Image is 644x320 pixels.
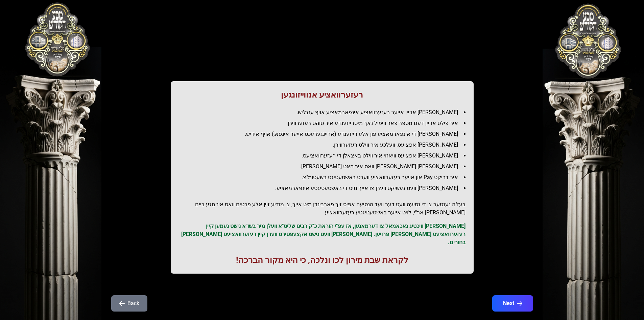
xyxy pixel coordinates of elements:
button: Back [111,295,147,312]
p: [PERSON_NAME] וויכטיג נאכאמאל צו דערמאנען, אז עפ"י הוראת כ"ק רבינו שליט"א וועלן מיר בשו"א נישט נע... [179,222,466,247]
li: איר פילט אריין דעם מספר פאר וויפיל נאך מיטרייזענדע איר טוהט רעזערווירן. [184,119,466,127]
button: Next [492,295,533,312]
li: איר דריקט Pay און אייער רעזערוואציע ווערט באשטעטיגט בשעטומ"צ. [184,173,466,182]
h2: בעז"ה נענטער צו די נסיעה וועט דער וועד הנסיעה אפיס זיך פארבינדן מיט אייך, צו מודיע זיין אלע פרטים... [179,200,466,217]
h1: לקראת שבת מירון לכו ונלכה, כי היא מקור הברכה! [179,255,466,265]
li: [PERSON_NAME] וועט געשיקט ווערן צו אייך מיט די באשטעטיגטע אינפארמאציע. [184,184,466,192]
li: [PERSON_NAME] אריין אייער רעזערוואציע אינפארמאציע אויף ענגליש. [184,108,466,116]
li: [PERSON_NAME] [PERSON_NAME] וואס איר האט [PERSON_NAME]. [184,163,466,171]
h1: רעזערוואציע אנווייזונגען [179,89,466,100]
li: [PERSON_NAME] די אינפארמאציע פון אלע רייזענדע (אריינגערעכט אייער אינפא.) אויף אידיש. [184,130,466,138]
li: [PERSON_NAME] אפציעס, וועלכע איר ווילט רעזערווירן. [184,141,466,149]
li: [PERSON_NAME] אפציעס וויאזוי איר ווילט באצאלן די רעזערוואציעס. [184,152,466,160]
